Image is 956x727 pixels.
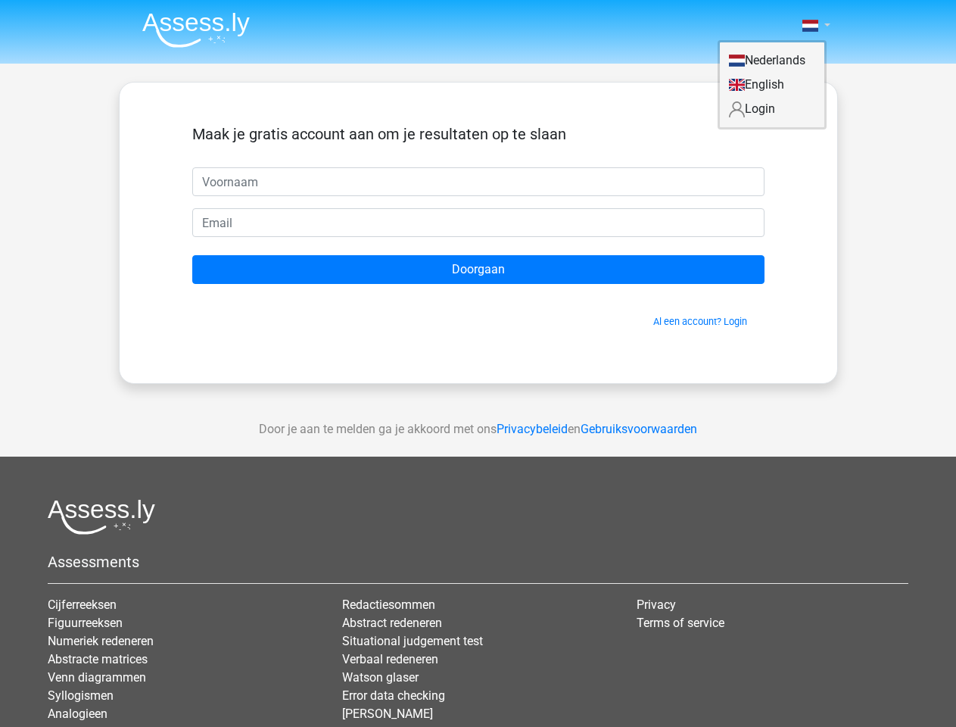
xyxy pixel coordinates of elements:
a: Situational judgement test [342,634,483,648]
a: Venn diagrammen [48,670,146,685]
a: Gebruiksvoorwaarden [581,422,697,436]
a: Login [720,97,824,121]
img: Assessly [142,12,250,48]
a: [PERSON_NAME] [342,707,433,721]
img: Assessly logo [48,499,155,535]
h5: Assessments [48,553,908,571]
a: Abstract redeneren [342,616,442,630]
input: Email [192,208,764,237]
input: Doorgaan [192,255,764,284]
a: Terms of service [637,616,724,630]
a: Abstracte matrices [48,652,148,666]
h5: Maak je gratis account aan om je resultaten op te slaan [192,125,764,143]
a: Watson glaser [342,670,419,685]
a: Error data checking [342,688,445,703]
a: English [720,73,824,97]
a: Privacybeleid [497,422,568,436]
a: Figuurreeksen [48,616,123,630]
a: Cijferreeksen [48,598,117,612]
a: Syllogismen [48,688,114,703]
a: Verbaal redeneren [342,652,438,666]
a: Privacy [637,598,676,612]
a: Analogieen [48,707,107,721]
a: Numeriek redeneren [48,634,154,648]
a: Al een account? Login [653,316,747,327]
a: Nederlands [720,48,824,73]
input: Voornaam [192,167,764,196]
a: Redactiesommen [342,598,435,612]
